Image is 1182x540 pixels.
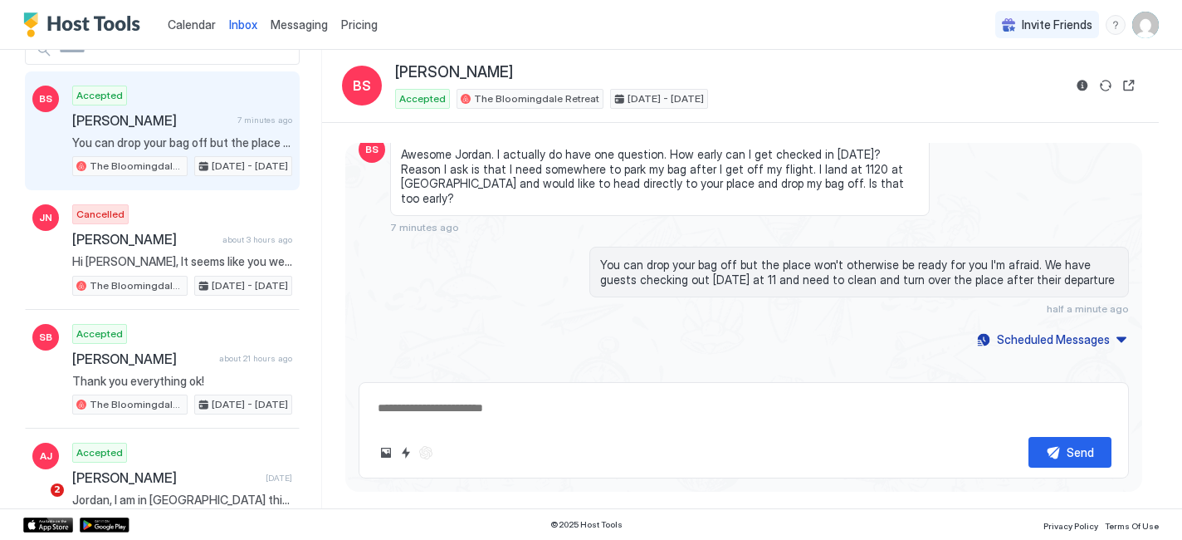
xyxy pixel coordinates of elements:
[72,254,292,269] span: Hi [PERSON_NAME], It seems like you were able to book the airbnb for two of the same days. Given ...
[376,443,396,463] button: Upload image
[1043,516,1098,533] a: Privacy Policy
[168,17,216,32] span: Calendar
[80,518,129,533] a: Google Play Store
[23,12,148,37] a: Host Tools Logo
[76,207,125,222] span: Cancelled
[341,17,378,32] span: Pricing
[90,397,183,412] span: The Bloomingdale Retreat
[997,331,1110,348] div: Scheduled Messages
[390,221,459,233] span: 7 minutes ago
[39,210,52,225] span: JN
[90,159,183,174] span: The Bloomingdale Retreat
[212,397,288,412] span: [DATE] - [DATE]
[76,88,123,103] span: Accepted
[353,76,371,96] span: BS
[39,91,52,106] span: BS
[1028,437,1111,468] button: Send
[365,142,379,157] span: BS
[550,519,623,530] span: © 2025 Host Tools
[72,231,216,248] span: [PERSON_NAME]
[1022,17,1092,32] span: Invite Friends
[1119,76,1139,96] button: Open reservation
[72,351,212,367] span: [PERSON_NAME]
[1106,15,1126,35] div: menu
[399,91,446,106] span: Accepted
[1072,76,1092,96] button: Reservation information
[212,159,288,174] span: [DATE] - [DATE]
[229,17,257,32] span: Inbox
[1105,516,1159,533] a: Terms Of Use
[212,278,288,293] span: [DATE] - [DATE]
[1047,302,1129,315] span: half a minute ago
[39,330,52,345] span: SB
[72,112,231,129] span: [PERSON_NAME]
[72,135,292,150] span: You can drop your bag off but the place won't otherwise be ready for you I'm afraid. We have gues...
[474,91,599,106] span: The Bloomingdale Retreat
[271,17,328,32] span: Messaging
[974,328,1129,351] button: Scheduled Messages
[237,115,292,125] span: 7 minutes ago
[1067,444,1094,461] div: Send
[72,493,292,508] span: Jordan, I am in [GEOGRAPHIC_DATA] this weekend with family. We plan on exploring the city, your p...
[1132,12,1159,38] div: User profile
[72,469,259,486] span: [PERSON_NAME]
[395,63,513,82] span: [PERSON_NAME]
[40,449,52,464] span: AJ
[600,258,1118,287] span: You can drop your bag off but the place won't otherwise be ready for you I'm afraid. We have gues...
[628,91,704,106] span: [DATE] - [DATE]
[266,473,292,484] span: [DATE]
[396,443,416,463] button: Quick reply
[90,278,183,293] span: The Bloomingdale Retreat
[222,234,292,245] span: about 3 hours ago
[23,518,73,533] a: App Store
[229,16,257,33] a: Inbox
[76,326,123,341] span: Accepted
[168,16,216,33] a: Calendar
[1043,521,1098,531] span: Privacy Policy
[401,147,919,205] span: Awesome Jordan. I actually do have one question. How early can I get checked in [DATE]? Reason I ...
[1105,521,1159,531] span: Terms Of Use
[72,374,292,389] span: Thank you everything ok!
[76,445,123,460] span: Accepted
[51,484,64,497] span: 2
[17,484,56,523] iframe: Intercom live chat
[1096,76,1116,96] button: Sync reservation
[219,353,292,364] span: about 21 hours ago
[271,16,328,33] a: Messaging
